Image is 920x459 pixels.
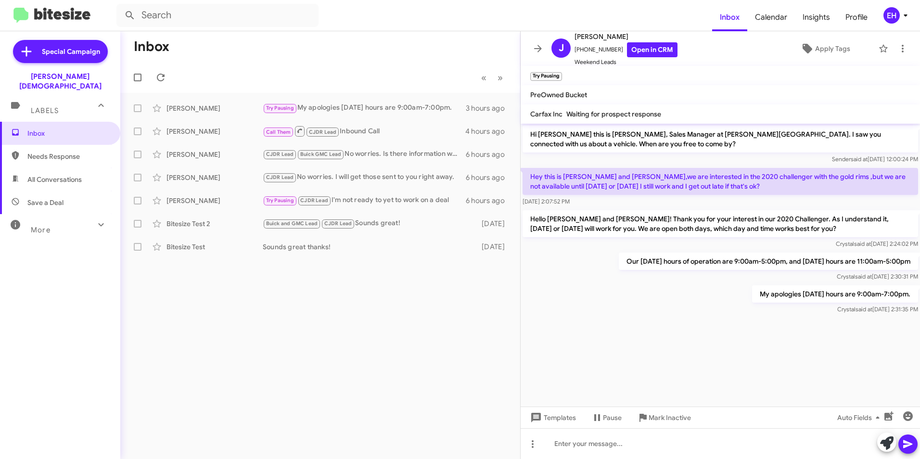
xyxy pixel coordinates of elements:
span: Mark Inactive [649,409,691,426]
p: Hi [PERSON_NAME] this is [PERSON_NAME], Sales Manager at [PERSON_NAME][GEOGRAPHIC_DATA]. I saw yo... [523,126,918,153]
div: Bitesize Test [166,242,263,252]
span: [DATE] 2:07:52 PM [523,198,570,205]
span: Inbox [27,128,109,138]
p: My apologies [DATE] hours are 9:00am-7:00pm. [752,285,918,303]
span: Pause [603,409,622,426]
p: Hey this is [PERSON_NAME] and [PERSON_NAME],we are interested in the 2020 challenger with the gol... [523,168,918,195]
div: EH [883,7,900,24]
div: [DATE] [477,219,512,229]
span: Buick GMC Lead [300,151,342,157]
span: All Conversations [27,175,82,184]
span: Buick and GMC Lead [266,220,318,227]
span: said at [851,155,868,163]
span: said at [856,306,872,313]
div: [PERSON_NAME] [166,196,263,205]
div: 6 hours ago [466,150,512,159]
span: CJDR Lead [324,220,352,227]
span: J [559,40,564,56]
span: Crystal [DATE] 2:30:31 PM [837,273,918,280]
span: PreOwned Bucket [530,90,587,99]
span: CJDR Lead [300,197,328,204]
button: Previous [475,68,492,88]
a: Inbox [712,3,747,31]
div: [PERSON_NAME] [166,150,263,159]
button: Mark Inactive [629,409,699,426]
p: Hello [PERSON_NAME] and [PERSON_NAME]! Thank you for your interest in our 2020 Challenger. As I u... [523,210,918,237]
div: 3 hours ago [466,103,512,113]
span: Needs Response [27,152,109,161]
span: Weekend Leads [575,57,677,67]
a: Insights [795,3,838,31]
a: Profile [838,3,875,31]
p: Our [DATE] hours of operation are 9:00am-5:00pm, and [DATE] hours are 11:00am-5:00pm [619,253,918,270]
a: Open in CRM [627,42,677,57]
span: Auto Fields [837,409,883,426]
div: 6 hours ago [466,196,512,205]
div: I'm not ready to yet to work on a deal [263,195,466,206]
div: No worries. Is there information we can help you with? [263,149,466,160]
span: » [498,72,503,84]
span: Apply Tags [815,40,850,57]
div: [PERSON_NAME] [166,103,263,113]
button: Next [492,68,509,88]
input: Search [116,4,319,27]
span: [PHONE_NUMBER] [575,42,677,57]
span: Save a Deal [27,198,64,207]
span: said at [854,240,871,247]
span: Waiting for prospect response [566,110,661,118]
a: Special Campaign [13,40,108,63]
div: Sounds great thanks! [263,242,477,252]
div: 4 hours ago [465,127,512,136]
span: Templates [528,409,576,426]
button: Templates [521,409,584,426]
span: Try Pausing [266,105,294,111]
span: Call Them [266,129,291,135]
span: Sender [DATE] 12:00:24 PM [832,155,918,163]
span: Labels [31,106,59,115]
span: CJDR Lead [309,129,337,135]
span: Crystal [DATE] 2:31:35 PM [837,306,918,313]
div: [PERSON_NAME] [166,173,263,182]
span: « [481,72,486,84]
span: CJDR Lead [266,151,294,157]
button: Pause [584,409,629,426]
span: Carfax Inc [530,110,562,118]
span: [PERSON_NAME] [575,31,677,42]
div: My apologies [DATE] hours are 9:00am-7:00pm. [263,102,466,114]
a: Calendar [747,3,795,31]
h1: Inbox [134,39,169,54]
button: EH [875,7,909,24]
span: More [31,226,51,234]
span: Try Pausing [266,197,294,204]
div: [PERSON_NAME] [166,127,263,136]
span: Crystal [DATE] 2:24:02 PM [836,240,918,247]
span: said at [855,273,872,280]
nav: Page navigation example [476,68,509,88]
button: Auto Fields [830,409,891,426]
span: CJDR Lead [266,174,294,180]
button: Apply Tags [776,40,874,57]
div: Sounds great! [263,218,477,229]
div: Inbound Call [263,125,465,137]
div: 6 hours ago [466,173,512,182]
div: No worries. I will get those sent to you right away. [263,172,466,183]
small: Try Pausing [530,72,562,81]
div: [DATE] [477,242,512,252]
span: Special Campaign [42,47,100,56]
div: Bitesize Test 2 [166,219,263,229]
